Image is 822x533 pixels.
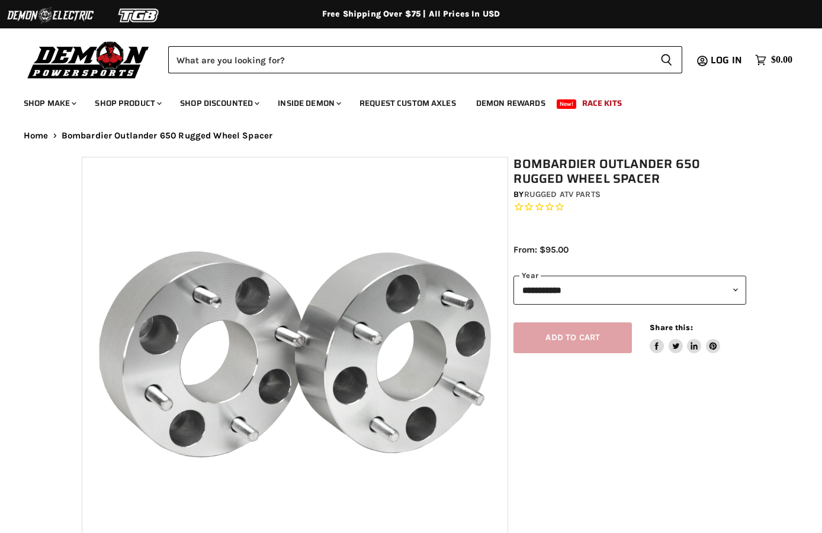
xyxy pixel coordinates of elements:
span: Share this: [650,323,692,332]
ul: Main menu [15,86,789,115]
form: Product [168,46,682,73]
input: Search [168,46,651,73]
aside: Share this: [650,322,720,354]
img: TGB Logo 2 [95,4,184,27]
a: Shop Discounted [171,91,266,115]
a: Request Custom Axles [351,91,465,115]
span: Bombardier Outlander 650 Rugged Wheel Spacer [62,131,273,141]
a: Inside Demon [269,91,348,115]
a: $0.00 [749,51,798,69]
span: New! [557,99,577,109]
span: Rated 0.0 out of 5 stars 0 reviews [513,201,746,214]
span: Log in [711,53,742,67]
a: Log in [705,55,749,66]
a: Demon Rewards [467,91,554,115]
button: Search [651,46,682,73]
h1: Bombardier Outlander 650 Rugged Wheel Spacer [513,157,746,186]
a: Shop Make [15,91,84,115]
div: by [513,188,746,201]
select: year [513,276,746,305]
a: Race Kits [573,91,631,115]
img: Demon Electric Logo 2 [6,4,95,27]
img: Demon Powersports [24,38,153,80]
span: From: $95.00 [513,244,569,255]
a: Shop Product [86,91,169,115]
a: Home [24,131,49,141]
span: $0.00 [771,54,792,66]
a: Rugged ATV Parts [524,189,601,199]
